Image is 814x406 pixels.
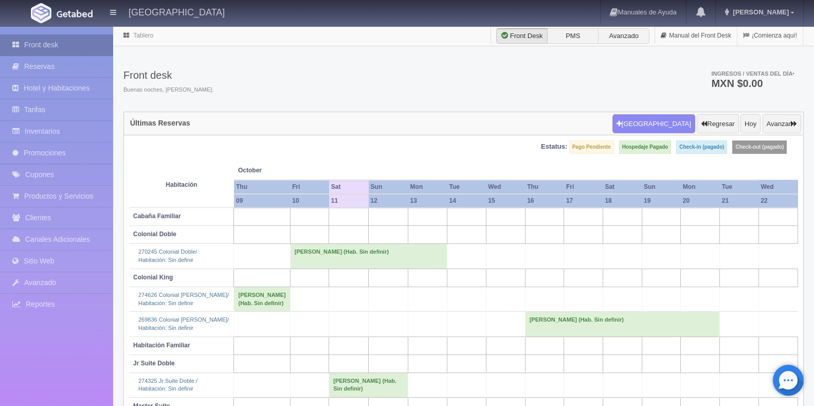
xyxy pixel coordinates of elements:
th: 21 [720,194,759,208]
h3: Front desk [123,69,213,81]
label: Hospedaje Pagado [619,140,671,154]
b: Colonial King [133,274,173,281]
a: 270245 Colonial Doble/Habitación: Sin definir [138,249,197,263]
th: Tue [447,180,486,194]
button: Hoy [740,114,761,134]
span: [PERSON_NAME] [730,8,789,16]
span: October [238,166,325,175]
a: 274626 Colonial [PERSON_NAME]/Habitación: Sin definir [138,292,229,306]
th: 14 [447,194,486,208]
a: 269836 Colonial [PERSON_NAME]/Habitación: Sin definir [138,316,229,331]
label: Avanzado [598,28,649,44]
a: 274325 Jr Suite Doble /Habitación: Sin definir [138,378,197,392]
th: Thu [234,180,290,194]
button: [GEOGRAPHIC_DATA] [612,114,695,134]
th: Wed [758,180,798,194]
td: [PERSON_NAME] (Hab. Sin definir) [329,373,408,397]
img: Getabed [31,3,51,23]
td: [PERSON_NAME] (Hab. Sin definir) [234,287,290,311]
button: Avanzar [763,114,801,134]
th: 09 [234,194,290,208]
th: Wed [486,180,525,194]
label: Check-in (pagado) [676,140,727,154]
label: Check-out (pagado) [732,140,787,154]
th: 12 [369,194,408,208]
label: Pago Pendiente [569,140,614,154]
th: Sat [603,180,642,194]
th: 18 [603,194,642,208]
th: Fri [564,180,603,194]
label: Front Desk [496,28,548,44]
h4: [GEOGRAPHIC_DATA] [129,5,225,18]
th: Sat [329,180,369,194]
a: Manual del Front Desk [655,26,737,46]
th: Tue [720,180,759,194]
th: 10 [290,194,329,208]
th: Mon [408,180,447,194]
th: Sun [642,180,681,194]
th: 19 [642,194,681,208]
b: Cabaña Familiar [133,213,181,220]
th: Mon [681,180,720,194]
b: Colonial Doble [133,231,176,238]
th: 16 [525,194,564,208]
label: Estatus: [541,142,567,152]
a: ¡Comienza aquí! [737,26,803,46]
th: 22 [758,194,798,208]
b: Habitación Familiar [133,342,190,349]
img: Getabed [57,10,93,17]
label: PMS [547,28,599,44]
th: 11 [329,194,369,208]
th: 20 [681,194,720,208]
td: [PERSON_NAME] (Hab. Sin definir) [290,244,447,269]
span: Buenas noches, [PERSON_NAME]. [123,86,213,94]
b: Jr Suite Doble [133,360,175,367]
th: Thu [525,180,564,194]
th: 13 [408,194,447,208]
a: Tablero [133,32,153,39]
th: 17 [564,194,603,208]
h4: Últimas Reservas [130,119,190,127]
td: [PERSON_NAME] (Hab. Sin definir) [525,312,720,337]
button: Regresar [697,114,738,134]
span: Ingresos / Ventas del día [711,70,794,77]
strong: Habitación [166,181,197,188]
th: 15 [486,194,525,208]
th: Fri [290,180,329,194]
th: Sun [369,180,408,194]
h3: MXN $0.00 [711,78,794,89]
